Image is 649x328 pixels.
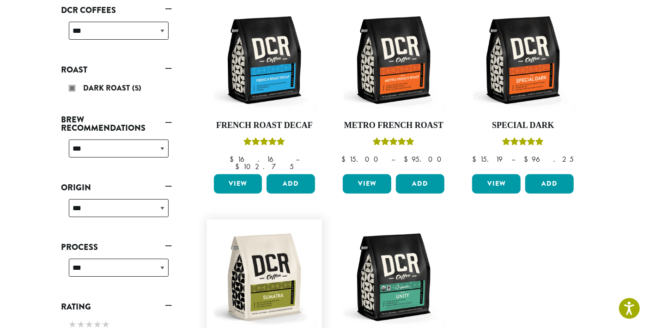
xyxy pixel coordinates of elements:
[61,78,172,101] div: Roast
[296,154,299,164] span: –
[472,154,503,164] bdi: 15.19
[524,154,532,164] span: $
[61,62,172,78] a: Roast
[343,174,391,194] a: View
[267,174,315,194] button: Add
[61,255,172,288] div: Process
[470,7,576,170] a: Special DarkRated 5.00 out of 5
[373,136,414,150] div: Rated 5.00 out of 5
[214,174,262,194] a: View
[525,174,574,194] button: Add
[341,154,382,164] bdi: 15.00
[396,174,444,194] button: Add
[511,154,515,164] span: –
[61,299,172,315] a: Rating
[84,83,133,93] span: Dark Roast
[524,154,574,164] bdi: 96.25
[470,121,576,131] h4: Special Dark
[502,136,544,150] div: Rated 5.00 out of 5
[61,180,172,195] a: Origin
[61,112,172,136] a: Brew Recommendations
[243,136,285,150] div: Rated 5.00 out of 5
[61,2,172,18] a: DCR Coffees
[404,154,446,164] bdi: 95.00
[61,136,172,169] div: Brew Recommendations
[235,162,243,171] span: $
[470,7,576,113] img: DCR-12oz-Special-Dark-Stock-scaled.png
[133,83,142,93] span: (5)
[472,154,480,164] span: $
[340,7,447,113] img: DCR-12oz-Metro-French-Roast-Stock-scaled.png
[61,18,172,51] div: DCR Coffees
[211,7,317,113] img: DCR-12oz-French-Roast-Decaf-Stock-scaled.png
[404,154,412,164] span: $
[230,154,287,164] bdi: 16.16
[341,154,349,164] span: $
[235,162,294,171] bdi: 102.75
[391,154,395,164] span: –
[472,174,521,194] a: View
[230,154,237,164] span: $
[212,7,318,170] a: French Roast DecafRated 5.00 out of 5
[340,121,447,131] h4: Metro French Roast
[61,195,172,228] div: Origin
[61,239,172,255] a: Process
[212,121,318,131] h4: French Roast Decaf
[340,7,447,170] a: Metro French RoastRated 5.00 out of 5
